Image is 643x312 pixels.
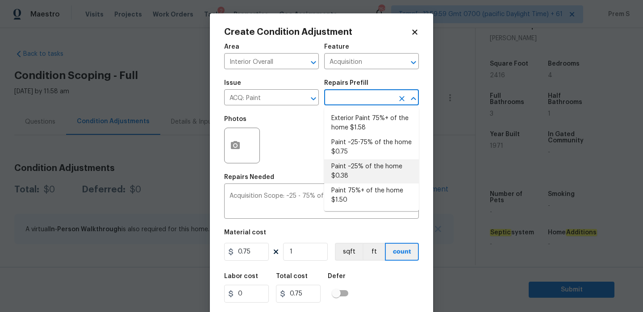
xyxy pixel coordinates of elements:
h2: Create Condition Adjustment [224,28,411,37]
button: Clear [396,92,408,105]
h5: Material cost [224,229,266,236]
button: count [385,243,419,261]
button: Open [307,56,320,69]
h5: Area [224,44,239,50]
h5: Photos [224,116,246,122]
li: Paint ~25% of the home $0.38 [324,159,419,183]
li: Paint 75%+ of the home $1.50 [324,183,419,208]
button: sqft [335,243,363,261]
button: Open [407,56,420,69]
h5: Total cost [276,273,308,279]
h5: Defer [328,273,346,279]
h5: Labor cost [224,273,258,279]
h5: Repairs Needed [224,174,274,180]
button: ft [363,243,385,261]
h5: Repairs Prefill [324,80,368,86]
h5: Feature [324,44,349,50]
button: Open [307,92,320,105]
li: Paint ~25-75% of the home $0.75 [324,135,419,159]
textarea: Acquisition Scope: ~25 - 75% of the home needs interior paint [230,193,413,212]
li: Exterior Paint 75%+ of the home $1.58 [324,111,419,135]
h5: Issue [224,80,241,86]
button: Close [407,92,420,105]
